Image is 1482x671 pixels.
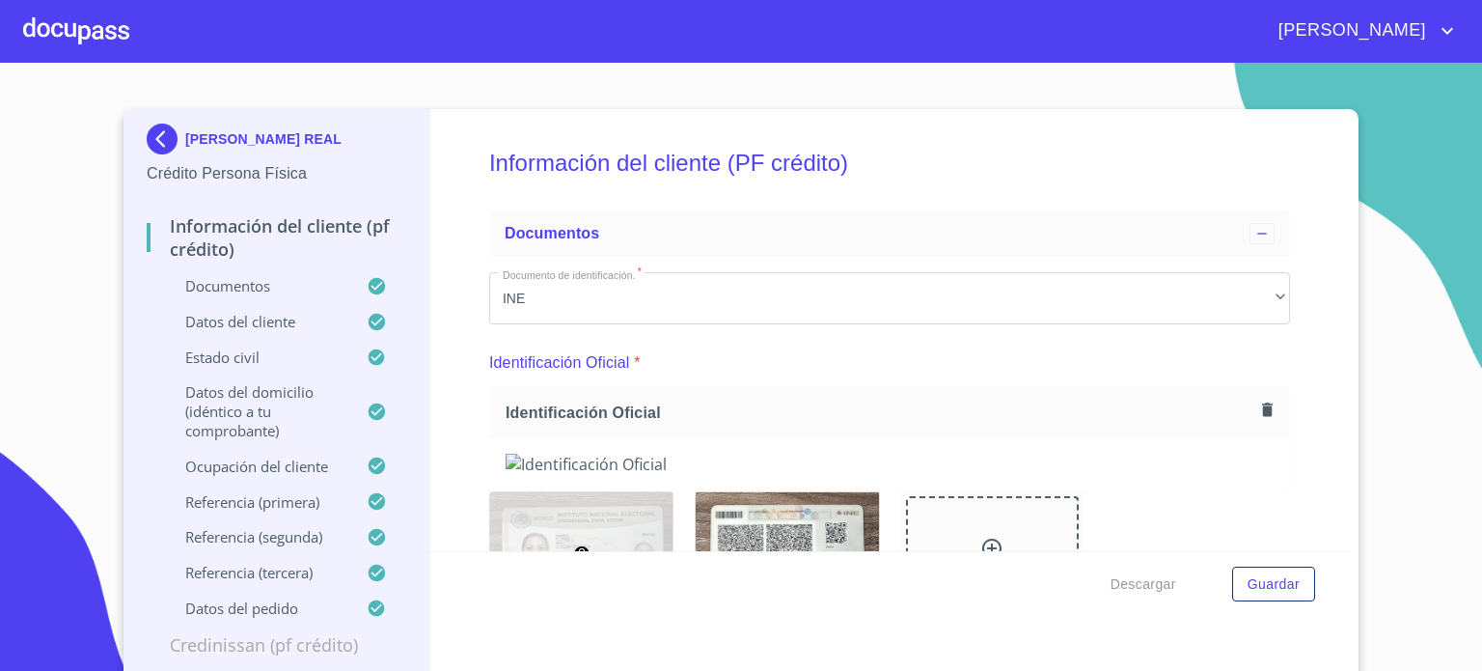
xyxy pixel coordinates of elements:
[1111,573,1176,597] span: Descargar
[506,403,1254,423] span: Identificación Oficial
[505,225,599,241] span: Documentos
[147,563,367,582] p: Referencia (tercera)
[147,492,367,512] p: Referencia (primera)
[147,214,406,261] p: Información del cliente (PF crédito)
[147,457,367,476] p: Ocupación del Cliente
[489,351,630,375] p: Identificación Oficial
[1248,573,1300,597] span: Guardar
[147,124,185,154] img: Docupass spot blue
[147,276,367,295] p: Documentos
[489,272,1290,324] div: INE
[1232,567,1315,602] button: Guardar
[147,633,406,657] p: Credinissan (PF crédito)
[147,162,406,185] p: Crédito Persona Física
[489,210,1290,257] div: Documentos
[1103,567,1184,602] button: Descargar
[147,312,367,331] p: Datos del cliente
[147,527,367,546] p: Referencia (segunda)
[696,492,878,611] img: Identificación Oficial
[1264,15,1436,46] span: [PERSON_NAME]
[185,131,342,147] p: [PERSON_NAME] REAL
[147,382,367,440] p: Datos del domicilio (idéntico a tu comprobante)
[147,599,367,618] p: Datos del pedido
[147,348,367,367] p: Estado Civil
[506,454,1274,475] img: Identificación Oficial
[147,124,406,162] div: [PERSON_NAME] REAL
[489,124,1290,203] h5: Información del cliente (PF crédito)
[1264,15,1459,46] button: account of current user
